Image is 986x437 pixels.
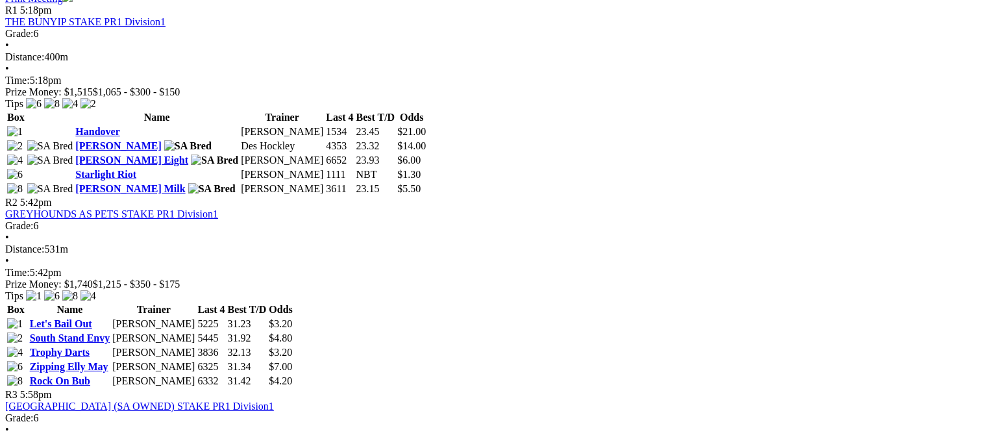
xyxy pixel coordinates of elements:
[20,5,52,16] span: 5:18pm
[5,424,9,435] span: •
[325,154,354,167] td: 6652
[227,375,267,388] td: 31.42
[75,169,136,180] a: Starlight Riot
[240,154,324,167] td: [PERSON_NAME]
[62,98,78,110] img: 4
[325,182,354,195] td: 3611
[164,140,212,152] img: SA Bred
[397,111,426,124] th: Odds
[5,412,981,424] div: 6
[62,290,78,302] img: 8
[356,111,396,124] th: Best T/D
[397,126,426,137] span: $21.00
[30,361,108,372] a: Zipping Elly May
[112,318,195,331] td: [PERSON_NAME]
[5,86,981,98] div: Prize Money: $1,515
[5,40,9,51] span: •
[227,332,267,345] td: 31.92
[325,125,354,138] td: 1534
[5,63,9,74] span: •
[227,346,267,359] td: 32.13
[191,155,238,166] img: SA Bred
[26,290,42,302] img: 1
[269,361,292,372] span: $7.00
[240,168,324,181] td: [PERSON_NAME]
[5,75,30,86] span: Time:
[75,155,188,166] a: [PERSON_NAME] Eight
[325,111,354,124] th: Last 4
[5,51,981,63] div: 400m
[5,75,981,86] div: 5:18pm
[5,243,981,255] div: 531m
[26,98,42,110] img: 6
[27,155,73,166] img: SA Bred
[5,412,34,423] span: Grade:
[7,183,23,195] img: 8
[80,290,96,302] img: 4
[112,375,195,388] td: [PERSON_NAME]
[112,360,195,373] td: [PERSON_NAME]
[268,303,293,316] th: Odds
[7,112,25,123] span: Box
[20,389,52,400] span: 5:58pm
[5,267,981,279] div: 5:42pm
[240,125,324,138] td: [PERSON_NAME]
[29,303,111,316] th: Name
[269,332,292,343] span: $4.80
[227,318,267,331] td: 31.23
[356,125,396,138] td: 23.45
[5,267,30,278] span: Time:
[44,98,60,110] img: 8
[356,140,396,153] td: 23.32
[197,360,225,373] td: 6325
[30,375,90,386] a: Rock On Bub
[5,208,218,219] a: GREYHOUNDS AS PETS STAKE PR1 Division1
[7,304,25,315] span: Box
[197,375,225,388] td: 6332
[397,183,421,194] span: $5.50
[5,232,9,243] span: •
[5,5,18,16] span: R1
[240,182,324,195] td: [PERSON_NAME]
[5,197,18,208] span: R2
[5,279,981,290] div: Prize Money: $1,740
[7,361,23,373] img: 6
[240,140,324,153] td: Des Hockley
[7,140,23,152] img: 2
[356,154,396,167] td: 23.93
[44,290,60,302] img: 6
[325,168,354,181] td: 1111
[197,346,225,359] td: 3836
[397,169,421,180] span: $1.30
[93,86,180,97] span: $1,065 - $300 - $150
[112,332,195,345] td: [PERSON_NAME]
[20,197,52,208] span: 5:42pm
[93,279,180,290] span: $1,215 - $350 - $175
[5,16,166,27] a: THE BUNYIP STAKE PR1 Division1
[5,290,23,301] span: Tips
[197,303,225,316] th: Last 4
[397,155,421,166] span: $6.00
[75,126,119,137] a: Handover
[30,347,90,358] a: Trophy Darts
[80,98,96,110] img: 2
[5,401,274,412] a: [GEOGRAPHIC_DATA] (SA OWNED) STAKE PR1 Division1
[7,155,23,166] img: 4
[397,140,426,151] span: $14.00
[5,51,44,62] span: Distance:
[356,168,396,181] td: NBT
[7,318,23,330] img: 1
[7,332,23,344] img: 2
[269,375,292,386] span: $4.20
[5,389,18,400] span: R3
[5,255,9,266] span: •
[5,243,44,255] span: Distance:
[356,182,396,195] td: 23.15
[75,183,185,194] a: [PERSON_NAME] Milk
[269,318,292,329] span: $3.20
[27,140,73,152] img: SA Bred
[5,28,34,39] span: Grade:
[75,111,239,124] th: Name
[188,183,236,195] img: SA Bred
[112,346,195,359] td: [PERSON_NAME]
